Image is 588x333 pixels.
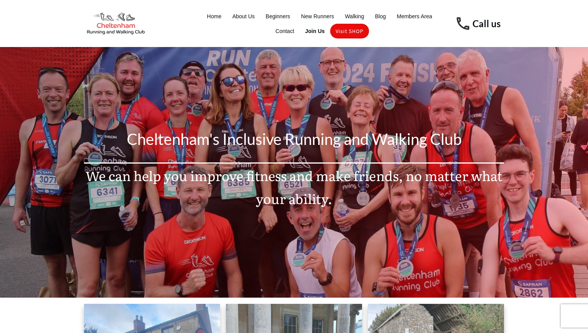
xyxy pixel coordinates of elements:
a: Members Area [397,11,432,22]
a: About Us [232,11,255,22]
a: Blog [375,11,386,22]
a: Beginners [266,11,290,22]
a: Contact [275,26,294,37]
a: Visit SHOP [336,26,364,37]
a: New Runners [301,11,334,22]
a: Join Us [305,26,325,37]
img: Cheltenham Running and Walking Club Logo [84,11,148,36]
p: We can help you improve fitness and make friends, no matter what your ability. [84,164,504,220]
a: Walking [345,11,364,22]
a: Home [207,11,221,22]
p: Cheltenham's Inclusive Running and Walking Club [84,126,504,162]
a: Call us [472,18,500,29]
